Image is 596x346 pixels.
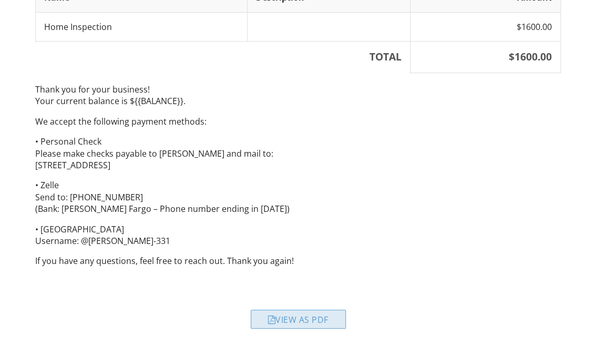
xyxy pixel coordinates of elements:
[35,136,561,171] p: • Personal Check Please make checks payable to [PERSON_NAME] and mail to: [STREET_ADDRESS]
[35,255,561,267] p: If you have any questions, feel free to reach out. Thank you again!
[35,179,561,215] p: • Zelle Send to: [PHONE_NUMBER] (Bank: [PERSON_NAME] Fargo – Phone number ending in [DATE])
[35,223,561,247] p: • [GEOGRAPHIC_DATA] Username: @[PERSON_NAME]-331
[410,12,561,41] td: $1600.00
[35,84,561,107] p: Thank you for your business! Your current balance is ${{BALANCE}}.
[36,42,410,73] th: TOTAL
[251,316,346,328] a: View as PDF
[251,310,346,329] div: View as PDF
[35,116,561,127] p: We accept the following payment methods:
[410,42,561,73] th: $1600.00
[44,21,112,33] span: Home Inspection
